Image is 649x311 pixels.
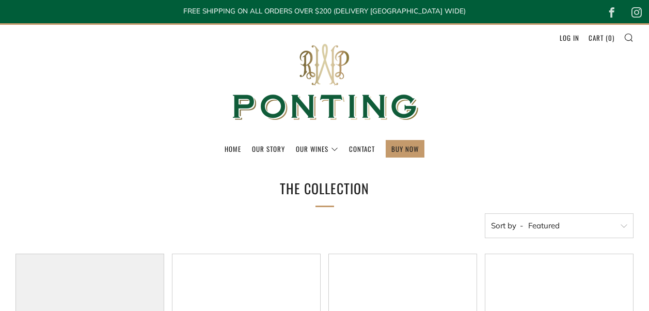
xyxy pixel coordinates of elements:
[225,141,241,157] a: Home
[589,29,614,46] a: Cart (0)
[252,141,285,157] a: Our Story
[608,33,612,43] span: 0
[170,177,479,201] h1: The Collection
[349,141,375,157] a: Contact
[296,141,338,157] a: Our Wines
[221,25,428,140] img: Ponting Wines
[391,141,419,157] a: BUY NOW
[560,29,579,46] a: Log in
